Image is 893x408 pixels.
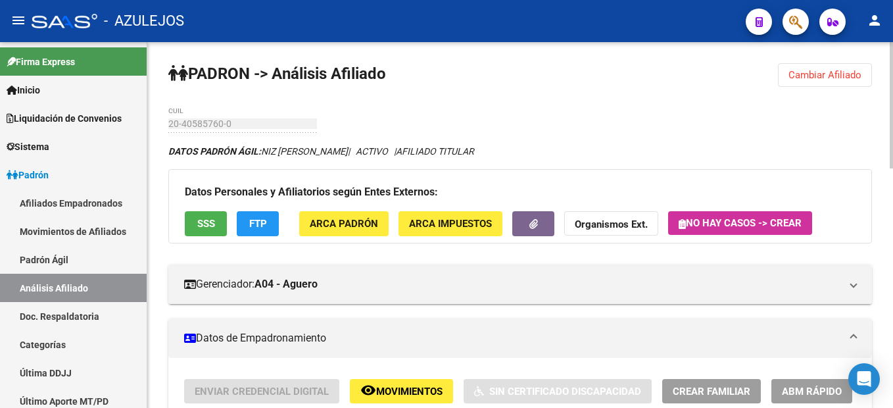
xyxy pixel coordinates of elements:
[11,13,26,28] mat-icon: menu
[464,379,652,403] button: Sin Certificado Discapacidad
[771,379,852,403] button: ABM Rápido
[104,7,184,36] span: - AZULEJOS
[778,63,872,87] button: Cambiar Afiliado
[360,382,376,398] mat-icon: remove_red_eye
[376,386,443,397] span: Movimientos
[409,218,492,230] span: ARCA Impuestos
[7,111,122,126] span: Liquidación de Convenios
[788,69,861,81] span: Cambiar Afiliado
[867,13,882,28] mat-icon: person
[168,64,386,83] strong: PADRON -> Análisis Afiliado
[195,386,329,397] span: Enviar Credencial Digital
[184,277,840,292] mat-panel-title: Gerenciador:
[350,379,453,403] button: Movimientos
[673,386,750,397] span: Crear Familiar
[184,331,840,345] mat-panel-title: Datos de Empadronamiento
[7,83,40,97] span: Inicio
[184,379,339,403] button: Enviar Credencial Digital
[168,265,872,304] mat-expansion-panel-header: Gerenciador:A04 - Aguero
[564,211,658,236] button: Organismos Ext.
[489,386,641,397] span: Sin Certificado Discapacidad
[168,146,261,157] strong: DATOS PADRÓN ÁGIL:
[668,211,812,235] button: No hay casos -> Crear
[168,146,348,157] span: NIZ [PERSON_NAME]
[185,211,227,236] button: SSS
[168,146,474,157] i: | ACTIVO |
[249,218,267,230] span: FTP
[398,211,502,236] button: ARCA Impuestos
[396,146,474,157] span: AFILIADO TITULAR
[662,379,761,403] button: Crear Familiar
[185,183,856,201] h3: Datos Personales y Afiliatorios según Entes Externos:
[254,277,318,292] strong: A04 - Aguero
[7,55,75,69] span: Firma Express
[7,168,49,182] span: Padrón
[679,217,802,229] span: No hay casos -> Crear
[237,211,279,236] button: FTP
[782,386,842,397] span: ABM Rápido
[848,363,880,395] div: Open Intercom Messenger
[299,211,389,236] button: ARCA Padrón
[197,218,215,230] span: SSS
[168,319,872,358] mat-expansion-panel-header: Datos de Empadronamiento
[575,219,648,231] strong: Organismos Ext.
[7,140,49,154] span: Sistema
[310,218,378,230] span: ARCA Padrón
